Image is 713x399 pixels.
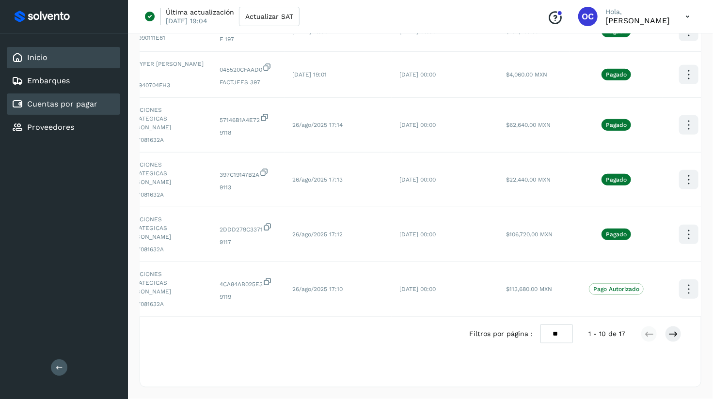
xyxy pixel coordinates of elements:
p: Hola, [605,8,670,16]
span: Actualizar SAT [245,13,293,20]
span: SEP17081632A [124,136,204,144]
a: Embarques [27,76,70,85]
span: $4,060.00 MXN [506,71,547,78]
span: 26/ago/2025 17:12 [292,231,343,238]
span: [DATE] 00:00 [399,231,436,238]
p: Última actualización [166,8,234,16]
p: Pagado [606,176,627,183]
span: SOLUCIONES ESTRATEGICAS [PERSON_NAME] [124,215,204,241]
span: F 197 [220,35,277,44]
span: [DATE] 00:00 [399,71,436,78]
span: 9118 [220,128,277,137]
span: JENNYFER [PERSON_NAME] TENE [124,60,204,77]
span: SEP17081632A [124,300,204,308]
span: SOLUCIONES ESTRATEGICAS [PERSON_NAME] [124,160,204,186]
span: [DATE] 19:01 [292,71,327,78]
span: SEP17081632A [124,190,204,199]
p: [DATE] 19:04 [166,16,207,25]
span: 26/ago/2025 17:14 [292,122,343,128]
span: $22,440.00 MXN [506,176,551,183]
span: SOLUCIONES ESTRATEGICAS [PERSON_NAME] [124,106,204,132]
span: 1 - 10 de 17 [588,329,625,339]
span: FACTJEES 397 [220,78,277,87]
span: SEP17081632A [124,245,204,254]
span: 9117 [220,238,277,246]
span: LEVT990111E81 [124,33,204,42]
a: Cuentas por pagar [27,99,97,108]
span: 2DDD279C3371 [220,222,277,234]
span: 26/ago/2025 17:13 [292,176,343,183]
span: $106,720.00 MXN [506,231,553,238]
span: QUTJ940704FH3 [124,81,204,90]
p: Oswaldo Chavarria [605,16,670,25]
span: Filtros por página : [469,329,533,339]
span: 26/ago/2025 17:10 [292,286,343,292]
p: Pagado [606,231,627,238]
span: $113,680.00 MXN [506,286,552,292]
span: 9113 [220,183,277,192]
div: Proveedores [7,117,120,138]
span: 397C19147B2A [220,168,277,179]
a: Proveedores [27,123,74,132]
div: Embarques [7,70,120,92]
p: Pago Autorizado [593,286,639,292]
span: SOLUCIONES ESTRATEGICAS [PERSON_NAME] [124,270,204,296]
span: [DATE] 00:00 [399,122,436,128]
span: [DATE] 00:00 [399,176,436,183]
div: Inicio [7,47,120,68]
span: 045520CFAAD0 [220,62,277,74]
a: Inicio [27,53,48,62]
span: 9119 [220,292,277,301]
span: 57146B1A4E72 [220,113,277,124]
p: Pagado [606,122,627,128]
p: Pagado [606,71,627,78]
span: 4CA84AB025E3 [220,277,277,289]
span: [DATE] 00:00 [399,286,436,292]
span: $62,640.00 MXN [506,122,551,128]
button: Actualizar SAT [239,7,300,26]
div: Cuentas por pagar [7,93,120,115]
